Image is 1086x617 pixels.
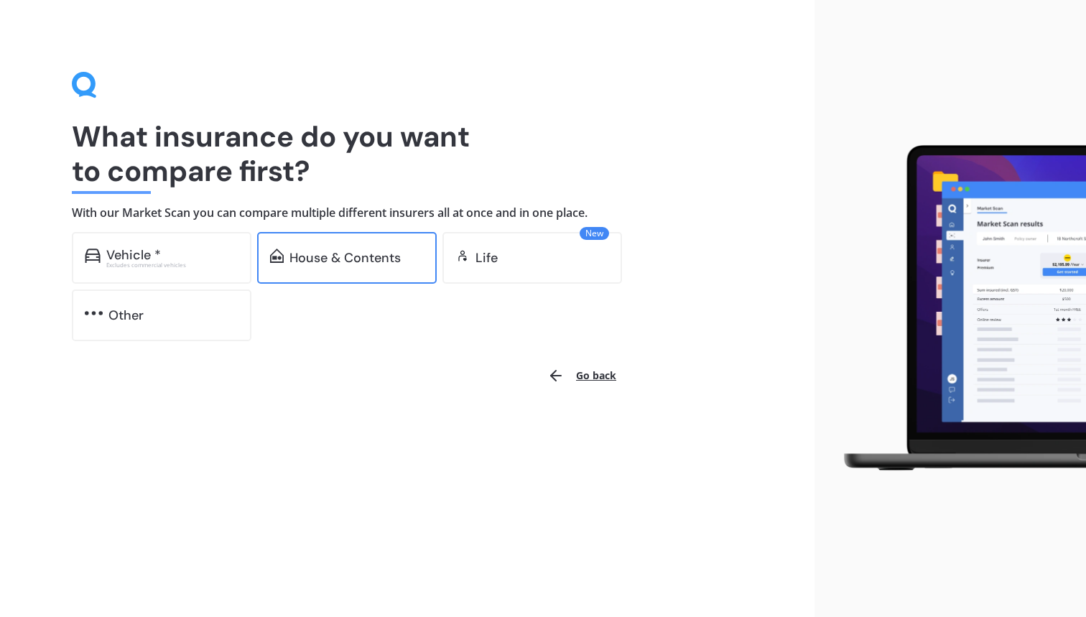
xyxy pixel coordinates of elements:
[106,248,161,262] div: Vehicle *
[72,205,743,221] h4: With our Market Scan you can compare multiple different insurers all at once and in one place.
[475,251,498,265] div: Life
[108,308,144,323] div: Other
[826,138,1086,479] img: laptop.webp
[539,358,625,393] button: Go back
[85,249,101,263] img: car.f15378c7a67c060ca3f3.svg
[455,249,470,263] img: life.f720d6a2d7cdcd3ad642.svg
[289,251,401,265] div: House & Contents
[270,249,284,263] img: home-and-contents.b802091223b8502ef2dd.svg
[580,227,609,240] span: New
[85,306,103,320] img: other.81dba5aafe580aa69f38.svg
[72,119,743,188] h1: What insurance do you want to compare first?
[106,262,238,268] div: Excludes commercial vehicles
